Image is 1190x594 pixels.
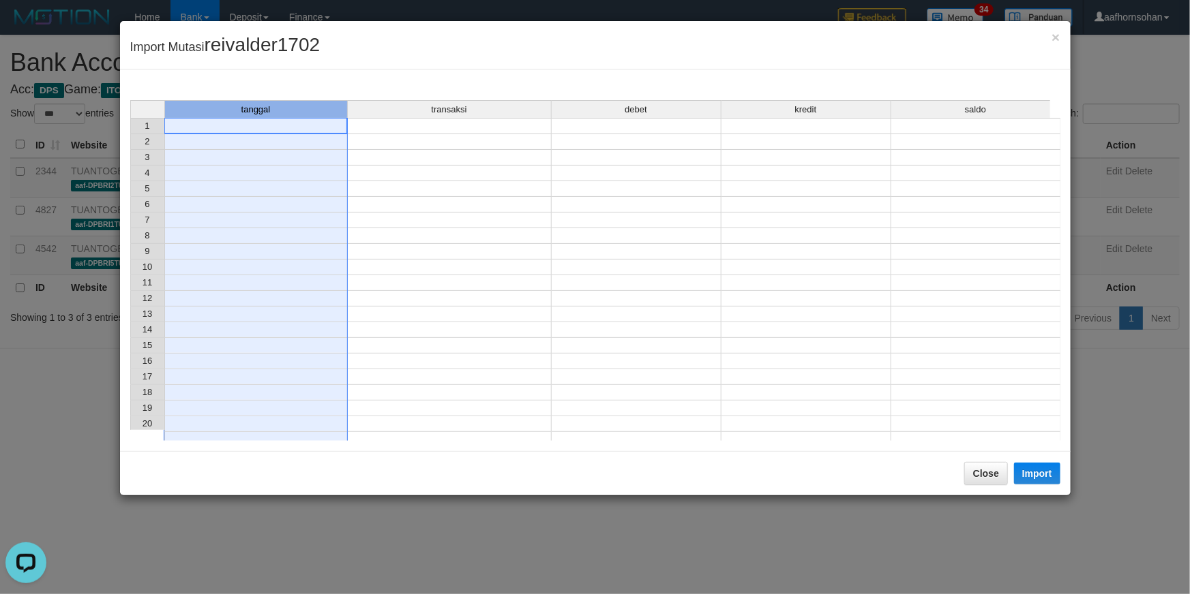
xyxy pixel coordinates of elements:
span: transaksi [431,105,466,114]
span: 5 [145,183,149,193]
span: 6 [145,199,149,209]
button: Open LiveChat chat widget [5,5,46,46]
span: saldo [965,105,986,114]
button: Close [1052,30,1060,44]
span: 2 [145,136,149,146]
button: Import [1014,463,1060,484]
span: 4 [145,168,149,178]
span: 3 [145,152,149,162]
span: 20 [143,418,152,428]
th: Select whole grid [130,100,164,118]
span: × [1052,29,1060,45]
span: 18 [143,387,152,397]
span: 14 [143,324,152,334]
span: 8 [145,230,149,240]
span: 13 [143,309,152,319]
span: 17 [143,371,152,381]
span: 10 [143,262,152,272]
span: 12 [143,293,152,303]
span: 9 [145,246,149,256]
span: debet [625,105,647,114]
span: 1 [145,121,149,131]
span: 11 [143,277,152,287]
span: tanggal [241,105,271,114]
span: reivalder1702 [205,34,321,55]
span: 19 [143,403,152,413]
span: Import Mutasi [130,40,321,54]
span: 7 [145,215,149,225]
span: kredit [795,105,817,114]
button: Close [964,462,1008,485]
span: 16 [143,356,152,366]
span: 15 [143,340,152,350]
